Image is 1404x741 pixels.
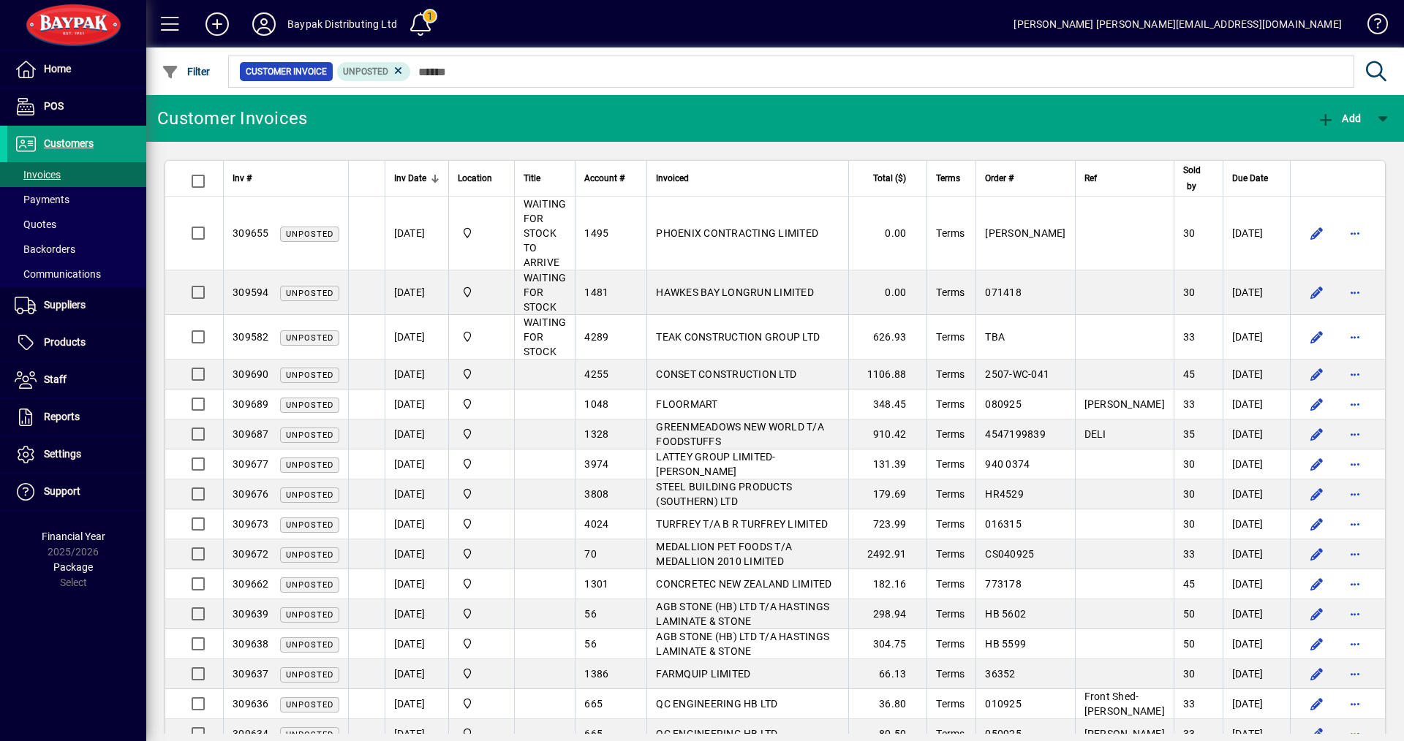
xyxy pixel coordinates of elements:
[1305,221,1329,245] button: Edit
[1305,572,1329,596] button: Edit
[44,299,86,311] span: Suppliers
[394,170,426,186] span: Inv Date
[584,398,608,410] span: 1048
[584,170,638,186] div: Account #
[287,12,397,36] div: Baypak Distributing Ltd
[42,531,105,542] span: Financial Year
[1084,170,1097,186] span: Ref
[936,286,965,298] span: Terms
[337,62,411,81] mat-chip: Customer Invoice Status: Unposted
[1084,728,1165,740] span: [PERSON_NAME]
[286,289,333,298] span: Unposted
[936,608,965,620] span: Terms
[385,419,448,449] td: [DATE]
[584,368,608,380] span: 4255
[936,668,965,680] span: Terms
[44,63,71,75] span: Home
[656,170,689,186] span: Invoiced
[873,170,906,186] span: Total ($)
[458,170,492,186] span: Location
[1317,113,1361,124] span: Add
[656,728,777,740] span: QC ENGINEERING HB LTD
[848,360,927,389] td: 1106.88
[233,728,269,740] span: 309634
[286,400,333,410] span: Unposted
[848,419,927,449] td: 910.42
[1223,419,1290,449] td: [DATE]
[385,689,448,719] td: [DATE]
[1305,281,1329,304] button: Edit
[385,569,448,599] td: [DATE]
[656,481,792,507] span: STEEL BUILDING PRODUCTS (SOUTHERN) LTD
[1183,668,1196,680] span: 30
[233,458,269,470] span: 309677
[848,659,927,689] td: 66.13
[385,629,448,659] td: [DATE]
[858,170,920,186] div: Total ($)
[848,509,927,539] td: 723.99
[44,448,81,460] span: Settings
[233,170,339,186] div: Inv #
[656,541,792,567] span: MEDALLION PET FOODS T/A MEDALLION 2010 LIMITED
[1232,170,1268,186] span: Due Date
[985,170,1014,186] span: Order #
[584,170,624,186] span: Account #
[656,368,796,380] span: CONSET CONSTRUCTION LTD
[1084,170,1165,186] div: Ref
[7,162,146,187] a: Invoices
[458,284,505,300] span: Baypak - Onekawa
[656,421,824,447] span: GREENMEADOWS NEW WORLD T/A FOODSTUFFS
[985,398,1022,410] span: 080925
[1343,392,1367,416] button: More options
[584,548,597,560] span: 70
[1183,608,1196,620] span: 50
[936,458,965,470] span: Terms
[1183,728,1196,740] span: 33
[1343,422,1367,446] button: More options
[286,370,333,380] span: Unposted
[233,428,269,440] span: 309687
[194,11,241,37] button: Add
[936,331,965,343] span: Terms
[1305,482,1329,506] button: Edit
[385,479,448,509] td: [DATE]
[286,229,333,239] span: Unposted
[458,170,505,186] div: Location
[458,486,505,502] span: Baypak - Onekawa
[1305,452,1329,476] button: Edit
[286,520,333,530] span: Unposted
[985,331,1005,343] span: TBA
[1356,3,1386,50] a: Knowledge Base
[936,548,965,560] span: Terms
[656,698,777,710] span: QC ENGINEERING HB LTD
[7,287,146,324] a: Suppliers
[233,578,269,590] span: 309662
[848,449,927,479] td: 131.39
[936,428,965,440] span: Terms
[985,668,1015,680] span: 36352
[656,518,828,530] span: TURFREY T/A B R TURFREY LIMITED
[286,610,333,620] span: Unposted
[656,227,818,239] span: PHOENIX CONTRACTING LIMITED
[385,360,448,389] td: [DATE]
[241,11,287,37] button: Profile
[44,411,80,422] span: Reports
[458,329,505,345] span: Baypak - Onekawa
[936,398,965,410] span: Terms
[1084,428,1106,440] span: DELI
[1223,629,1290,659] td: [DATE]
[458,396,505,412] span: Baypak - Onekawa
[848,315,927,360] td: 626.93
[584,331,608,343] span: 4289
[584,488,608,500] span: 3808
[1223,539,1290,569] td: [DATE]
[1183,428,1196,440] span: 35
[1223,197,1290,270] td: [DATE]
[985,698,1022,710] span: 010925
[458,456,505,472] span: Baypak - Onekawa
[394,170,439,186] div: Inv Date
[1223,599,1290,629] td: [DATE]
[458,366,505,382] span: Baypak - Onekawa
[848,270,927,315] td: 0.00
[1183,578,1196,590] span: 45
